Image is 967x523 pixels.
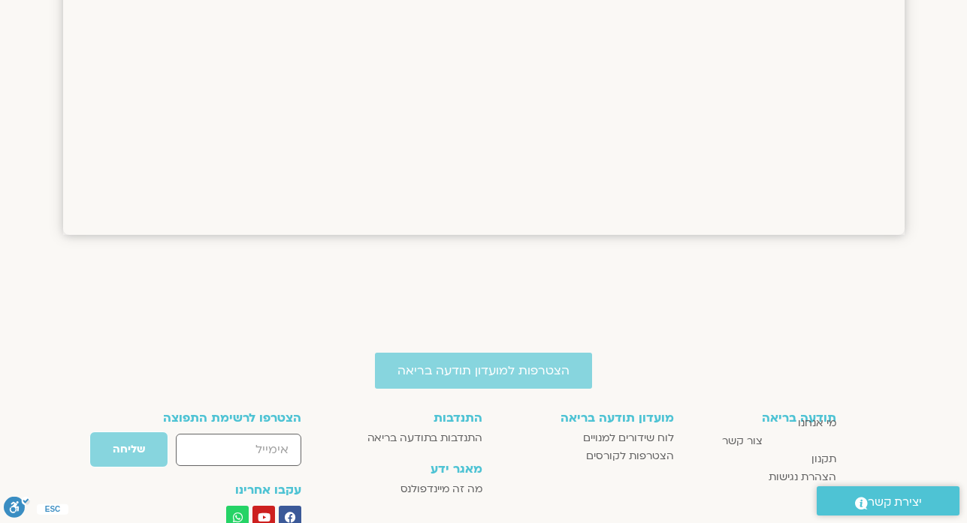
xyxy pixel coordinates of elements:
[113,443,145,455] span: שליחה
[343,480,482,498] a: מה זה מיינדפולנס
[689,468,836,486] a: הצהרת נגישות
[583,429,674,447] span: לוח שידורים למנויים
[769,468,836,486] span: הצהרת נגישות
[131,483,302,497] h3: עקבו אחרינו
[497,411,674,425] h3: מועדון תודעה בריאה
[343,429,482,447] a: התנדבות בתודעה בריאה
[397,364,570,377] span: הצטרפות למועדון תודעה בריאה
[689,414,836,432] a: מי אנחנו
[762,411,836,425] h3: תודעה בריאה
[586,447,674,465] span: הצטרפות לקורסים
[762,411,836,413] a: תודעה בריאה
[400,480,482,498] span: מה זה מיינדפולנס
[343,462,482,476] h3: מאגר ידע
[722,432,763,450] span: צור קשר
[497,447,674,465] a: הצטרפות לקורסים
[343,411,482,425] h3: התנדבות
[798,414,836,432] span: מי אנחנו
[689,432,763,450] a: צור קשר
[89,431,168,467] button: שליחה
[497,429,674,447] a: לוח שידורים למנויים
[817,486,959,515] a: יצירת קשר
[131,431,302,475] form: טופס חדש
[811,450,836,468] span: תקנון
[689,450,836,468] a: תקנון
[375,362,592,379] a: הצטרפות למועדון תודעה בריאה
[367,429,482,447] span: התנדבות בתודעה בריאה
[375,353,592,389] a: הצטרפות למועדון תודעה בריאה
[176,434,301,466] input: אימייל
[131,411,302,425] h3: הצטרפו לרשימת התפוצה
[868,492,922,512] span: יצירת קשר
